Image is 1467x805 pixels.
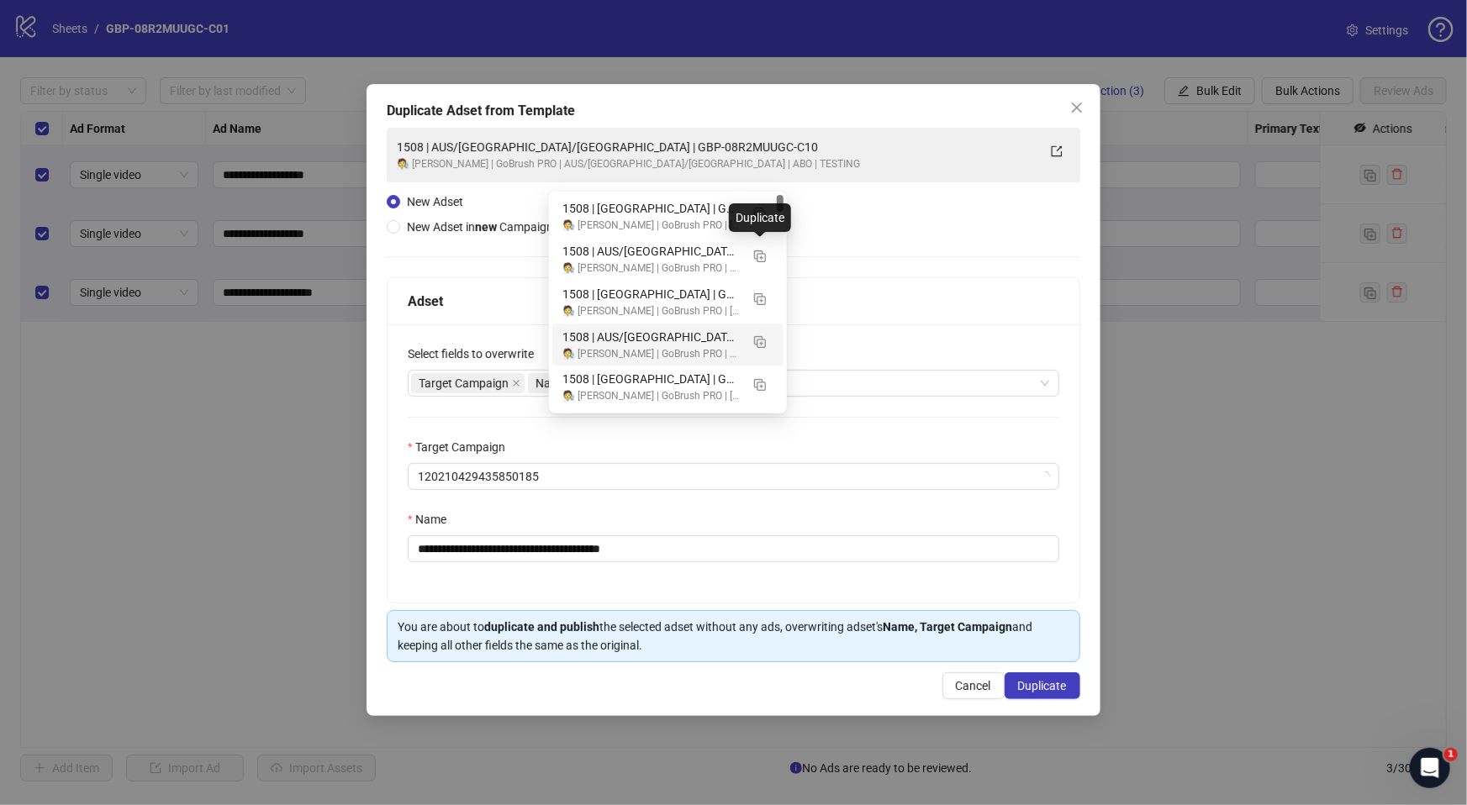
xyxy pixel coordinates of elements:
[562,388,740,404] div: 🧑‍🔬 [PERSON_NAME] | GoBrush PRO | [GEOGRAPHIC_DATA]/CA | ABO | TESTING
[1444,748,1458,761] span: 1
[754,379,766,391] img: Duplicate
[552,366,784,408] div: 1508 | USA | GBP-07R3MUUGC-C02
[1070,101,1084,114] span: close
[747,328,773,355] button: Duplicate
[562,199,740,218] div: 1508 | [GEOGRAPHIC_DATA] | GBP-08R2MUUGC-C10
[397,138,1037,156] div: 1508 | AUS/[GEOGRAPHIC_DATA]/[GEOGRAPHIC_DATA] | GBP-08R2MUUGC-C10
[552,324,784,366] div: 1508 | AUS/NZ/UK | GBP-07R3MUUGC-C09
[1051,145,1063,157] span: export
[754,250,766,262] img: Duplicate
[528,373,583,393] span: Name
[408,291,1059,312] div: Adset
[562,260,740,276] div: 🧑‍🔬 [PERSON_NAME] | GoBrush PRO | AUS/[GEOGRAPHIC_DATA]/[GEOGRAPHIC_DATA] | ABO | TESTING
[562,285,740,303] div: 1508 | [GEOGRAPHIC_DATA] | GBP-07R3MUUGC-C09
[1063,94,1090,121] button: Close
[387,101,1080,121] div: Duplicate Adset from Template
[411,373,525,393] span: Target Campaign
[408,345,545,363] label: Select fields to overwrite
[747,242,773,269] button: Duplicate
[562,218,740,234] div: 🧑‍🔬 [PERSON_NAME] | GoBrush PRO | [GEOGRAPHIC_DATA]/CA | ABO | TESTING
[552,281,784,324] div: 1508 | USA | GBP-07R3MUUGC-C09
[408,438,516,456] label: Target Campaign
[1018,679,1067,692] span: Duplicate
[407,220,553,234] span: New Adset in Campaign
[747,370,773,397] button: Duplicate
[484,620,599,634] strong: duplicate and publish
[552,408,784,451] div: 1508 | AUS/NZ/UK | GBP-07R3MUUGC-C02
[418,464,1049,489] span: 120210429435850185
[562,242,740,260] div: 1508 | AUS/[GEOGRAPHIC_DATA]/[GEOGRAPHIC_DATA] | GBP-08R2MUUGC-C10
[754,208,766,219] img: Duplicate
[942,672,1005,699] button: Cancel
[747,285,773,312] button: Duplicate
[1005,672,1080,699] button: Duplicate
[475,220,497,234] strong: new
[512,379,520,387] span: close
[1410,748,1450,788] iframe: Intercom live chat
[398,618,1069,655] div: You are about to the selected adset without any ads, overwriting adset's and keeping all other fi...
[754,293,766,305] img: Duplicate
[883,620,1012,634] strong: Name, Target Campaign
[562,303,740,319] div: 🧑‍🔬 [PERSON_NAME] | GoBrush PRO | [GEOGRAPHIC_DATA]/CA | ABO | TESTING
[754,336,766,348] img: Duplicate
[408,535,1059,562] input: Name
[536,374,567,392] span: Name
[562,328,740,346] div: 1508 | AUS/[GEOGRAPHIC_DATA]/[GEOGRAPHIC_DATA] | GBP-07R3MUUGC-C09
[552,238,784,281] div: 1508 | AUS/NZ/UK | GBP-08R2MUUGC-C10
[419,374,509,392] span: Target Campaign
[562,346,740,362] div: 🧑‍🔬 [PERSON_NAME] | GoBrush PRO | AUS/[GEOGRAPHIC_DATA]/[GEOGRAPHIC_DATA] | ABO | TESTING
[552,195,784,238] div: 1508 | USA | GBP-08R2MUUGC-C10
[408,510,457,529] label: Name
[747,199,773,226] button: Duplicate
[397,156,1037,172] div: 🧑‍🔬 [PERSON_NAME] | GoBrush PRO | AUS/[GEOGRAPHIC_DATA]/[GEOGRAPHIC_DATA] | ABO | TESTING
[562,370,740,388] div: 1508 | [GEOGRAPHIC_DATA] | GBP-07R3MUUGC-C02
[407,195,463,208] span: New Adset
[956,679,991,692] span: Cancel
